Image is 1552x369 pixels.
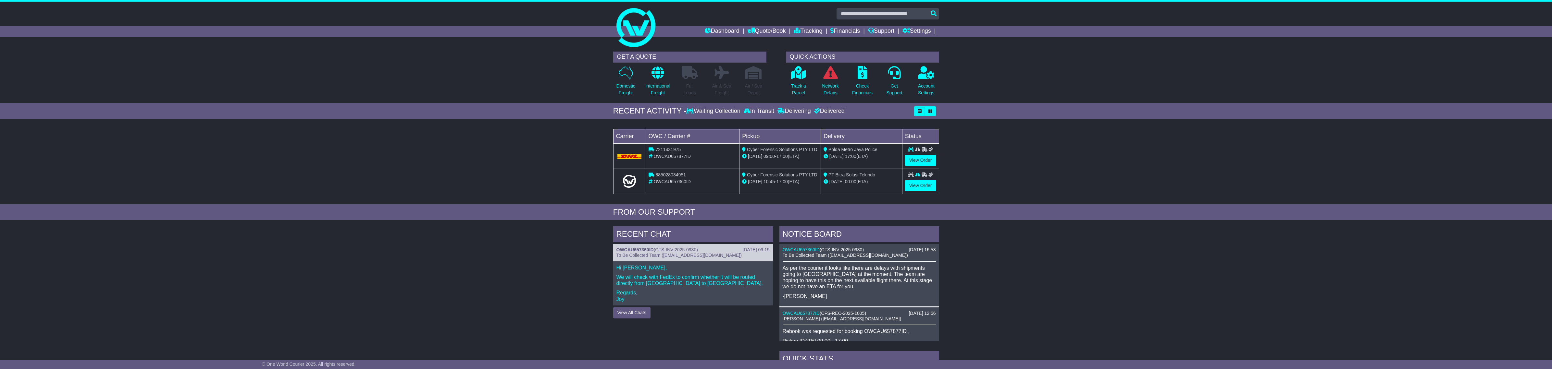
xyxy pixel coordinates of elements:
a: OWCAU657360ID [616,247,654,252]
span: 885028034951 [655,172,686,177]
span: [DATE] [829,179,844,184]
div: FROM OUR SUPPORT [613,208,939,217]
div: RECENT ACTIVITY - [613,106,687,116]
span: [PERSON_NAME] ([EMAIL_ADDRESS][DOMAIN_NAME]) [783,316,901,321]
div: RECENT CHAT [613,226,773,244]
div: GET A QUOTE [613,52,766,63]
a: Tracking [794,26,822,37]
span: © One World Courier 2025. All rights reserved. [262,362,356,367]
div: In Transit [742,108,776,115]
p: We will check with FedEx to confirm whether it will be routed directly from [GEOGRAPHIC_DATA] to ... [616,274,770,286]
a: InternationalFreight [645,66,671,100]
p: Air / Sea Depot [745,83,763,96]
div: [DATE] 16:53 [909,247,936,253]
a: OWCAU657877ID [783,311,820,316]
span: 17:00 [776,179,788,184]
span: 17:00 [845,154,856,159]
span: OWCAU657360ID [653,179,690,184]
p: Account Settings [918,83,935,96]
a: Quote/Book [747,26,786,37]
div: Delivering [776,108,813,115]
span: Cyber Forensic Solutions PTY LTD [747,172,817,177]
p: Air & Sea Freight [712,83,731,96]
span: CFS-INV-2025-0930 [655,247,696,252]
div: (ETA) [824,178,900,185]
div: Waiting Collection [686,108,742,115]
a: Financials [830,26,860,37]
button: View All Chats [613,307,651,318]
p: -[PERSON_NAME] [783,293,936,299]
a: View Order [905,155,936,166]
div: Quick Stats [779,351,939,368]
span: OWCAU657877ID [653,154,690,159]
div: Delivered [813,108,845,115]
a: DomesticFreight [616,66,635,100]
p: Full Loads [682,83,698,96]
span: CFS-REC-2025-1005 [821,311,865,316]
p: Rebook was requested for booking OWCAU657877ID . [783,328,936,334]
span: PT Bitra Solusi Tekindo [828,172,875,177]
div: ( ) [616,247,770,253]
p: As per the courier it looks like there are delays with shipments going to [GEOGRAPHIC_DATA] at th... [783,265,936,290]
p: Domestic Freight [616,83,635,96]
p: Check Financials [852,83,873,96]
span: To Be Collected Team ([EMAIL_ADDRESS][DOMAIN_NAME]) [616,253,742,258]
span: [DATE] [748,179,762,184]
span: [DATE] [829,154,844,159]
p: International Freight [645,83,670,96]
span: 09:00 [764,154,775,159]
p: Pickup [DATE] 09:00 - 17:00. [783,338,936,344]
div: ( ) [783,311,936,316]
span: 7211431975 [655,147,681,152]
img: Light [623,175,636,188]
p: Get Support [886,83,902,96]
span: CFS-INV-2025-0930 [821,247,863,252]
a: OWCAU657360ID [783,247,820,252]
div: - (ETA) [742,178,818,185]
p: Network Delays [822,83,838,96]
td: OWC / Carrier # [646,129,739,143]
div: [DATE] 12:56 [909,311,936,316]
a: GetSupport [886,66,902,100]
td: Carrier [613,129,646,143]
div: QUICK ACTIONS [786,52,939,63]
div: (ETA) [824,153,900,160]
p: Hi [PERSON_NAME], [616,265,770,271]
td: Status [902,129,939,143]
span: Cyber Forensic Solutions PTY LTD [747,147,817,152]
td: Delivery [821,129,902,143]
span: 10:45 [764,179,775,184]
img: DHL.png [617,154,642,159]
span: To Be Collected Team ([EMAIL_ADDRESS][DOMAIN_NAME]) [783,253,908,258]
span: 00:00 [845,179,856,184]
div: ( ) [783,247,936,253]
p: Regards, Joy [616,290,770,302]
span: [DATE] [748,154,762,159]
span: 17:00 [776,154,788,159]
div: - (ETA) [742,153,818,160]
span: Polda Metro Jaya Police [828,147,877,152]
a: Settings [902,26,931,37]
a: CheckFinancials [852,66,873,100]
a: Dashboard [705,26,739,37]
div: NOTICE BOARD [779,226,939,244]
a: Support [868,26,894,37]
td: Pickup [739,129,821,143]
a: NetworkDelays [822,66,839,100]
a: AccountSettings [918,66,935,100]
p: Track a Parcel [791,83,806,96]
div: [DATE] 09:19 [742,247,769,253]
a: View Order [905,180,936,191]
a: Track aParcel [791,66,806,100]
